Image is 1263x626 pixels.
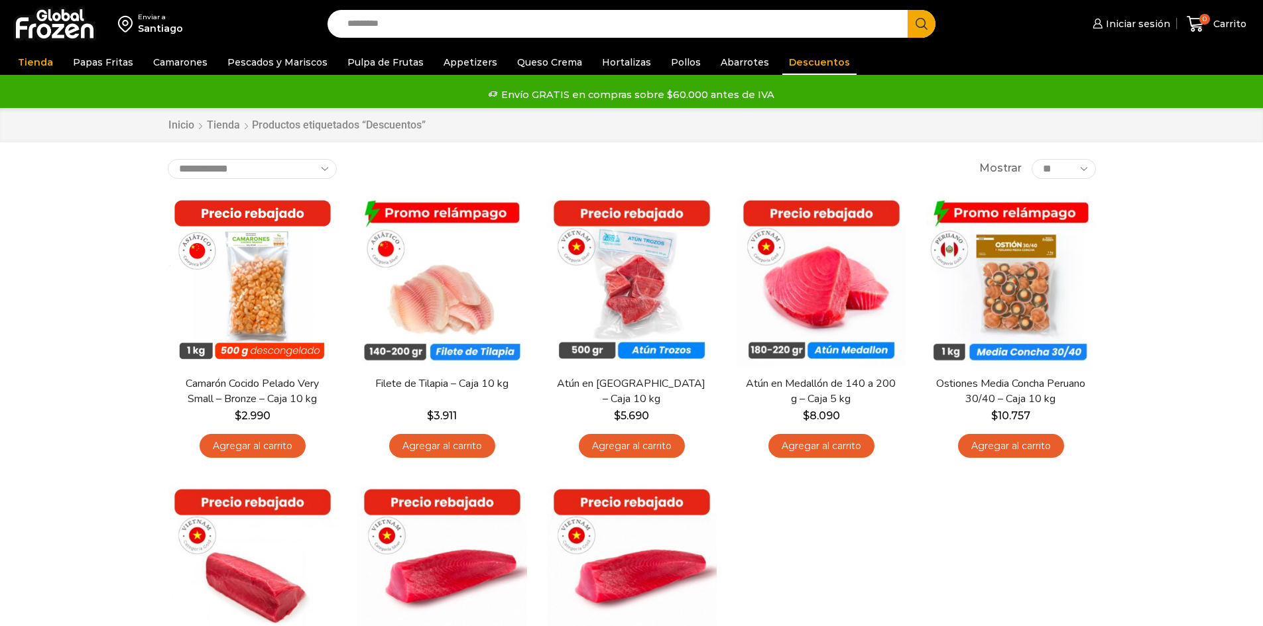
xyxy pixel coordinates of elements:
[979,161,1022,176] span: Mostrar
[235,409,271,422] bdi: 2.990
[389,434,495,458] a: Agregar al carrito: “Filete de Tilapia - Caja 10 kg”
[664,50,707,75] a: Pollos
[579,434,685,458] a: Agregar al carrito: “Atún en Trozos - Caja 10 kg”
[511,50,589,75] a: Queso Crema
[1183,9,1250,40] a: 0 Carrito
[427,409,457,422] bdi: 3.911
[427,409,434,422] span: $
[714,50,776,75] a: Abarrotes
[206,118,241,133] a: Tienda
[991,409,998,422] span: $
[1089,11,1170,37] a: Iniciar sesión
[803,409,810,422] span: $
[595,50,658,75] a: Hortalizas
[168,118,195,133] a: Inicio
[768,434,874,458] a: Agregar al carrito: “Atún en Medallón de 140 a 200 g - Caja 5 kg”
[555,376,707,407] a: Atún en [GEOGRAPHIC_DATA] – Caja 10 kg
[200,434,306,458] a: Agregar al carrito: “Camarón Cocido Pelado Very Small - Bronze - Caja 10 kg”
[437,50,504,75] a: Appetizers
[614,409,649,422] bdi: 5.690
[745,376,897,407] a: Atún en Medallón de 140 a 200 g – Caja 5 kg
[11,50,60,75] a: Tienda
[365,376,518,391] a: Filete de Tilapia – Caja 10 kg
[221,50,334,75] a: Pescados y Mariscos
[138,22,183,35] div: Santiago
[908,10,935,38] button: Search button
[147,50,214,75] a: Camarones
[138,13,183,22] div: Enviar a
[803,409,840,422] bdi: 8.090
[176,376,328,407] a: Camarón Cocido Pelado Very Small – Bronze – Caja 10 kg
[168,118,426,133] nav: Breadcrumb
[614,409,621,422] span: $
[782,50,857,75] a: Descuentos
[341,50,430,75] a: Pulpa de Frutas
[1199,14,1210,25] span: 0
[168,159,337,179] select: Pedido de la tienda
[252,119,426,131] h1: Productos etiquetados “Descuentos”
[1210,17,1246,30] span: Carrito
[934,376,1087,407] a: Ostiones Media Concha Peruano 30/40 – Caja 10 kg
[66,50,140,75] a: Papas Fritas
[1103,17,1170,30] span: Iniciar sesión
[118,13,138,35] img: address-field-icon.svg
[235,409,241,422] span: $
[958,434,1064,458] a: Agregar al carrito: “Ostiones Media Concha Peruano 30/40 - Caja 10 kg”
[991,409,1030,422] bdi: 10.757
